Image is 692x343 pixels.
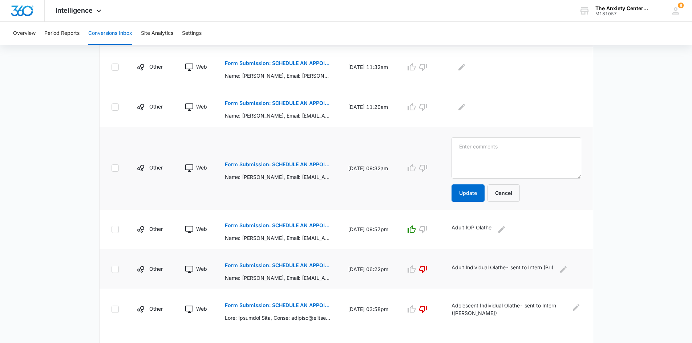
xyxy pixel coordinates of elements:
p: Web [196,225,207,233]
button: Settings [182,22,202,45]
button: Edit Comments [456,61,468,73]
p: Name: [PERSON_NAME], Email: [EMAIL_ADDRESS][DOMAIN_NAME], Phone: [PHONE_NUMBER], Location: [GEOGR... [225,173,331,181]
button: Edit Comments [456,101,468,113]
button: Cancel [487,184,520,202]
p: Name: [PERSON_NAME], Email: [EMAIL_ADDRESS][DOMAIN_NAME], Phone: [PHONE_NUMBER], Location: [GEOGR... [225,274,331,282]
button: Site Analytics [141,22,173,45]
p: Form Submission: SCHEDULE AN APPOINTMENT [225,61,331,66]
p: Adult Individual Olathe- sent to Intern (Bri) [452,264,553,275]
td: [DATE] 09:57pm [339,209,397,249]
button: Form Submission: SCHEDULE AN APPOINTMENT [225,54,331,72]
p: Web [196,63,207,70]
span: 8 [678,3,684,8]
div: notifications count [678,3,684,8]
p: Other [149,164,163,171]
p: Adolescent Individual Olathe- sent to Intern ([PERSON_NAME]) [452,302,567,317]
button: Form Submission: SCHEDULE AN APPOINTMENT [225,217,331,234]
div: account name [595,5,648,11]
p: Web [196,305,207,313]
p: Other [149,305,163,313]
p: Other [149,63,163,70]
p: Web [196,265,207,273]
button: Form Submission: SCHEDULE AN APPOINTMENT [225,297,331,314]
p: Other [149,225,163,233]
p: Form Submission: SCHEDULE AN APPOINTMENT [225,162,331,167]
button: Edit Comments [496,224,507,235]
td: [DATE] 03:58pm [339,289,397,329]
button: Edit Comments [558,264,569,275]
p: Form Submission: SCHEDULE AN APPOINTMENT [225,223,331,228]
p: Other [149,103,163,110]
button: Form Submission: SCHEDULE AN APPOINTMENT [225,156,331,173]
button: Update [452,184,485,202]
p: Form Submission: SCHEDULE AN APPOINTMENT [225,263,331,268]
button: Form Submission: SCHEDULE AN APPOINTMENT [225,94,331,112]
td: [DATE] 11:20am [339,87,397,127]
p: Web [196,164,207,171]
p: Form Submission: SCHEDULE AN APPOINTMENT [225,101,331,106]
p: Web [196,103,207,110]
button: Overview [13,22,36,45]
p: Name: [PERSON_NAME], Email: [PERSON_NAME][EMAIL_ADDRESS][PERSON_NAME][DOMAIN_NAME], Phone: [PHONE... [225,72,331,79]
p: Adult IOP Olathe [452,224,491,235]
p: Lore: Ipsumdol Sita, Conse: adipisc@elitseddoe.tem, Incid: 8071922898, Utlabore: Etdolo, Magna al... [225,314,331,322]
td: [DATE] 06:22pm [339,249,397,289]
button: Edit Comments [571,302,581,313]
td: [DATE] 09:32am [339,127,397,209]
p: Name: [PERSON_NAME], Email: [EMAIL_ADDRESS][DOMAIN_NAME], Phone: [PHONE_NUMBER], Location: [GEOGR... [225,112,331,119]
button: Form Submission: SCHEDULE AN APPOINTMENT [225,257,331,274]
p: Name: [PERSON_NAME], Email: [EMAIL_ADDRESS][DOMAIN_NAME], Phone: [PHONE_NUMBER], Location: [GEOGR... [225,234,331,242]
span: Intelligence [56,7,93,14]
p: Form Submission: SCHEDULE AN APPOINTMENT [225,303,331,308]
p: Other [149,265,163,273]
button: Period Reports [44,22,80,45]
td: [DATE] 11:32am [339,47,397,87]
button: Conversions Inbox [88,22,132,45]
div: account id [595,11,648,16]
